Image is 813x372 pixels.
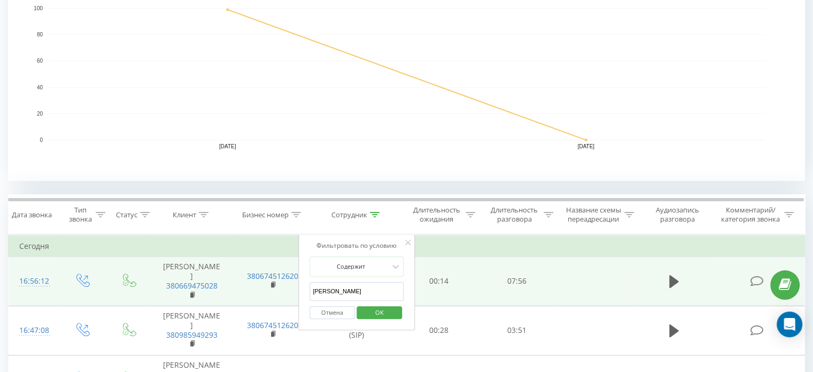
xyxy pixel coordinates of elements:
[166,280,218,291] a: 380669475028
[578,143,595,149] text: [DATE]
[247,271,298,281] a: 380674512620
[646,206,709,224] div: Аудиозапись разговора
[478,257,555,306] td: 07:56
[247,320,298,330] a: 380674512620
[309,306,355,320] button: Отмена
[487,206,541,224] div: Длительность разговора
[9,236,805,257] td: Сегодня
[166,330,218,340] a: 380985949293
[37,111,43,117] text: 20
[777,312,802,337] div: Open Intercom Messenger
[400,257,478,306] td: 00:14
[309,282,404,301] input: Введите значение
[12,210,52,219] div: Дата звонка
[19,320,48,341] div: 16:47:08
[400,306,478,355] td: 00:28
[566,206,622,224] div: Название схемы переадресации
[365,304,394,321] span: OK
[219,143,236,149] text: [DATE]
[116,210,137,219] div: Статус
[151,306,232,355] td: [PERSON_NAME]
[242,210,289,219] div: Бизнес номер
[40,137,43,143] text: 0
[410,206,463,224] div: Длительность ожидания
[309,240,404,251] div: Фильтровать по условию
[34,5,43,11] text: 100
[151,257,232,306] td: [PERSON_NAME]
[37,85,43,90] text: 40
[331,210,367,219] div: Сотрудник
[719,206,781,224] div: Комментарий/категория звонка
[478,306,555,355] td: 03:51
[67,206,92,224] div: Тип звонка
[19,271,48,292] div: 16:56:12
[37,32,43,37] text: 80
[37,58,43,64] text: 60
[173,210,196,219] div: Клиент
[357,306,402,320] button: OK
